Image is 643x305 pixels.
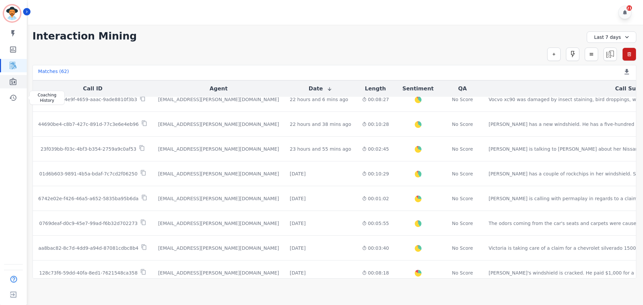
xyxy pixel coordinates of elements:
div: No Score [452,170,473,177]
button: Sentiment [402,85,433,93]
div: [DATE] [290,270,305,276]
div: 00:01:02 [362,195,389,202]
div: [DATE] [290,170,305,177]
div: 22 hours and 6 mins ago [290,96,348,103]
div: 22 hours and 38 mins ago [290,121,351,128]
div: No Score [452,121,473,128]
div: 00:08:18 [362,270,389,276]
button: Agent [210,85,228,93]
p: 23f039bb-f03c-4bf3-b354-2759a9c0af53 [41,146,136,152]
div: [DATE] [290,245,305,251]
div: 00:08:27 [362,96,389,103]
div: 23 hours and 55 mins ago [290,146,351,152]
p: 0769deaf-d0c9-45e7-99ad-f6b32d702273 [39,220,138,227]
div: [EMAIL_ADDRESS][PERSON_NAME][DOMAIN_NAME] [158,121,279,128]
div: No Score [452,220,473,227]
div: [DATE] [290,195,305,202]
div: 00:10:29 [362,170,389,177]
p: aa8bac82-8c7d-4dd9-a94d-87081cdbc8b4 [39,245,139,251]
div: [EMAIL_ADDRESS][PERSON_NAME][DOMAIN_NAME] [158,220,279,227]
div: No Score [452,146,473,152]
div: [EMAIL_ADDRESS][PERSON_NAME][DOMAIN_NAME] [158,245,279,251]
div: Last 7 days [587,31,636,43]
div: No Score [452,195,473,202]
div: [EMAIL_ADDRESS][PERSON_NAME][DOMAIN_NAME] [158,195,279,202]
div: 00:03:40 [362,245,389,251]
button: Date [309,85,333,93]
div: 21 [627,5,632,11]
button: QA [458,85,467,93]
p: 128c73f6-59dd-40fa-8ed1-7621548ca358 [39,270,138,276]
img: Bordered avatar [4,5,20,21]
button: Call ID [83,85,102,93]
div: No Score [452,245,473,251]
button: Length [365,85,386,93]
div: 00:02:45 [362,146,389,152]
div: 00:10:28 [362,121,389,128]
p: 44690be4-c8b7-427c-891d-77c3e6e4eb96 [38,121,139,128]
div: [DATE] [290,220,305,227]
h1: Interaction Mining [32,30,137,42]
p: 01d6b603-9891-4b5a-bdaf-7c7cd2f06250 [39,170,137,177]
div: No Score [452,270,473,276]
div: No Score [452,96,473,103]
div: [EMAIL_ADDRESS][PERSON_NAME][DOMAIN_NAME] [158,146,279,152]
div: Matches ( 62 ) [38,68,69,77]
p: 6742e02e-f426-46a5-a652-5835ba95b6da [38,195,138,202]
div: [EMAIL_ADDRESS][PERSON_NAME][DOMAIN_NAME] [158,270,279,276]
p: e4ec1ee8-4e9f-4659-aaac-9ade8810f3b3 [40,96,137,103]
div: [EMAIL_ADDRESS][PERSON_NAME][DOMAIN_NAME] [158,170,279,177]
div: [EMAIL_ADDRESS][PERSON_NAME][DOMAIN_NAME] [158,96,279,103]
div: 00:05:55 [362,220,389,227]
